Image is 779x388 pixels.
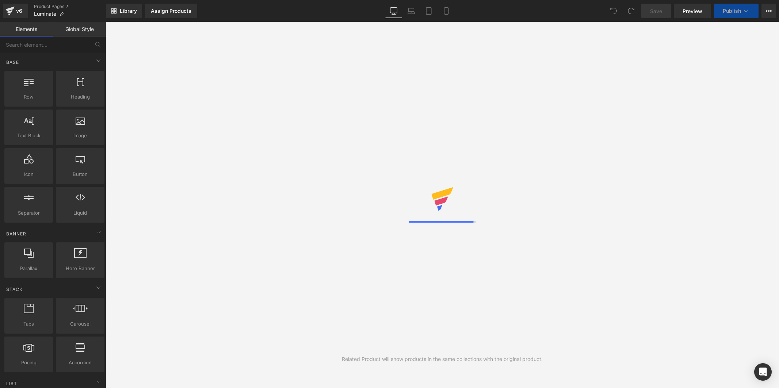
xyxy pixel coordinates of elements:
[58,209,102,217] span: Liquid
[106,4,142,18] a: New Library
[7,132,51,139] span: Text Block
[120,8,137,14] span: Library
[714,4,759,18] button: Publish
[34,4,106,9] a: Product Pages
[34,11,56,17] span: Luminate
[58,132,102,139] span: Image
[7,320,51,328] span: Tabs
[15,6,24,16] div: v6
[5,286,23,293] span: Stack
[606,4,621,18] button: Undo
[402,4,420,18] a: Laptop
[58,359,102,366] span: Accordion
[683,7,702,15] span: Preview
[7,209,51,217] span: Separator
[58,170,102,178] span: Button
[3,4,28,18] a: v6
[58,320,102,328] span: Carousel
[7,170,51,178] span: Icon
[754,363,772,381] div: Open Intercom Messenger
[7,359,51,366] span: Pricing
[5,380,18,387] span: List
[5,59,20,66] span: Base
[761,4,776,18] button: More
[151,8,191,14] div: Assign Products
[420,4,438,18] a: Tablet
[674,4,711,18] a: Preview
[58,265,102,272] span: Hero Banner
[342,355,543,363] div: Related Product will show products in the same collections with the original product.
[5,230,27,237] span: Banner
[7,265,51,272] span: Parallax
[624,4,638,18] button: Redo
[58,93,102,101] span: Heading
[723,8,741,14] span: Publish
[385,4,402,18] a: Desktop
[650,7,662,15] span: Save
[53,22,106,37] a: Global Style
[7,93,51,101] span: Row
[438,4,455,18] a: Mobile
